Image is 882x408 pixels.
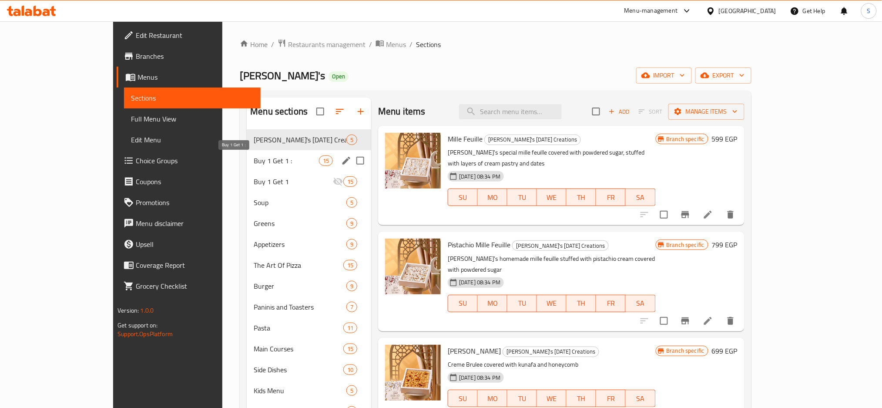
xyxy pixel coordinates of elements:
[448,132,483,145] span: Mille Feuille
[247,380,371,401] div: Kids Menu5
[668,104,745,120] button: Manage items
[376,39,406,50] a: Menus
[663,347,708,355] span: Branch specific
[254,344,343,354] span: Main Courses
[385,345,441,401] img: Kunafa Brulee
[478,390,507,407] button: MO
[240,66,325,85] span: [PERSON_NAME]'s
[567,295,596,312] button: TH
[605,105,633,118] span: Add item
[247,317,371,338] div: Pasta11
[416,39,441,50] span: Sections
[329,71,349,82] div: Open
[720,310,741,331] button: delete
[136,281,254,291] span: Grocery Checklist
[570,297,593,310] span: TH
[703,209,713,220] a: Edit menu item
[346,281,357,291] div: items
[385,133,441,189] img: Mille Feuille
[675,204,696,225] button: Branch-specific-item
[250,105,308,118] h2: Menu sections
[254,155,319,166] span: Buy 1 Get 1 :
[340,154,353,167] button: edit
[626,295,655,312] button: SA
[537,390,567,407] button: WE
[712,345,738,357] h6: 699 EGP
[675,310,696,331] button: Branch-specific-item
[481,297,504,310] span: MO
[346,197,357,208] div: items
[448,359,655,370] p: Creme Brulee covered with kunafa and honeycomb
[254,218,346,229] div: Greens
[511,191,533,204] span: TU
[636,67,692,84] button: import
[136,260,254,270] span: Coverage Report
[344,345,357,353] span: 15
[347,282,357,290] span: 9
[254,281,346,291] span: Burger
[271,39,274,50] li: /
[695,67,751,84] button: export
[247,213,371,234] div: Greens9
[247,192,371,213] div: Soup5
[333,176,343,187] svg: Inactive section
[117,46,261,67] a: Branches
[478,295,507,312] button: MO
[570,392,593,405] span: TH
[136,51,254,61] span: Branches
[452,191,474,204] span: SU
[136,218,254,229] span: Menu disclaimer
[626,189,655,206] button: SA
[254,176,333,187] span: Buy 1 Get 1
[452,297,474,310] span: SU
[567,390,596,407] button: TH
[481,392,504,405] span: MO
[343,323,357,333] div: items
[456,374,504,382] span: [DATE] 08:34 PM
[344,178,357,186] span: 15
[596,295,626,312] button: FR
[485,135,580,145] span: [PERSON_NAME]'s [DATE] Creations
[117,234,261,255] a: Upsell
[247,150,371,171] div: Buy 1 Get 1 :15edit
[247,359,371,380] div: Side Dishes10
[347,240,357,249] span: 9
[675,106,738,117] span: Manage items
[511,392,533,405] span: TU
[703,316,713,326] a: Edit menu item
[385,239,441,294] img: Pistachio Mille Feuille
[629,297,652,310] span: SA
[117,150,261,171] a: Choice Groups
[507,295,537,312] button: TU
[124,88,261,108] a: Sections
[247,129,371,150] div: [PERSON_NAME]'s [DATE] Creations5
[131,135,254,145] span: Edit Menu
[343,260,357,270] div: items
[386,39,406,50] span: Menus
[540,297,563,310] span: WE
[247,255,371,276] div: The Art Of Pizza15
[344,261,357,270] span: 15
[570,191,593,204] span: TH
[347,219,357,228] span: 9
[117,320,158,331] span: Get support on:
[605,105,633,118] button: Add
[369,39,372,50] li: /
[643,70,685,81] span: import
[867,6,871,16] span: S
[655,312,673,330] span: Select to update
[587,102,605,121] span: Select section
[137,72,254,82] span: Menus
[346,302,357,312] div: items
[511,297,533,310] span: TU
[600,191,622,204] span: FR
[629,392,652,405] span: SA
[319,157,332,165] span: 15
[712,239,738,251] h6: 799 EGP
[350,101,371,122] button: Add section
[254,385,346,396] span: Kids Menu
[117,255,261,276] a: Coverage Report
[136,176,254,187] span: Coupons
